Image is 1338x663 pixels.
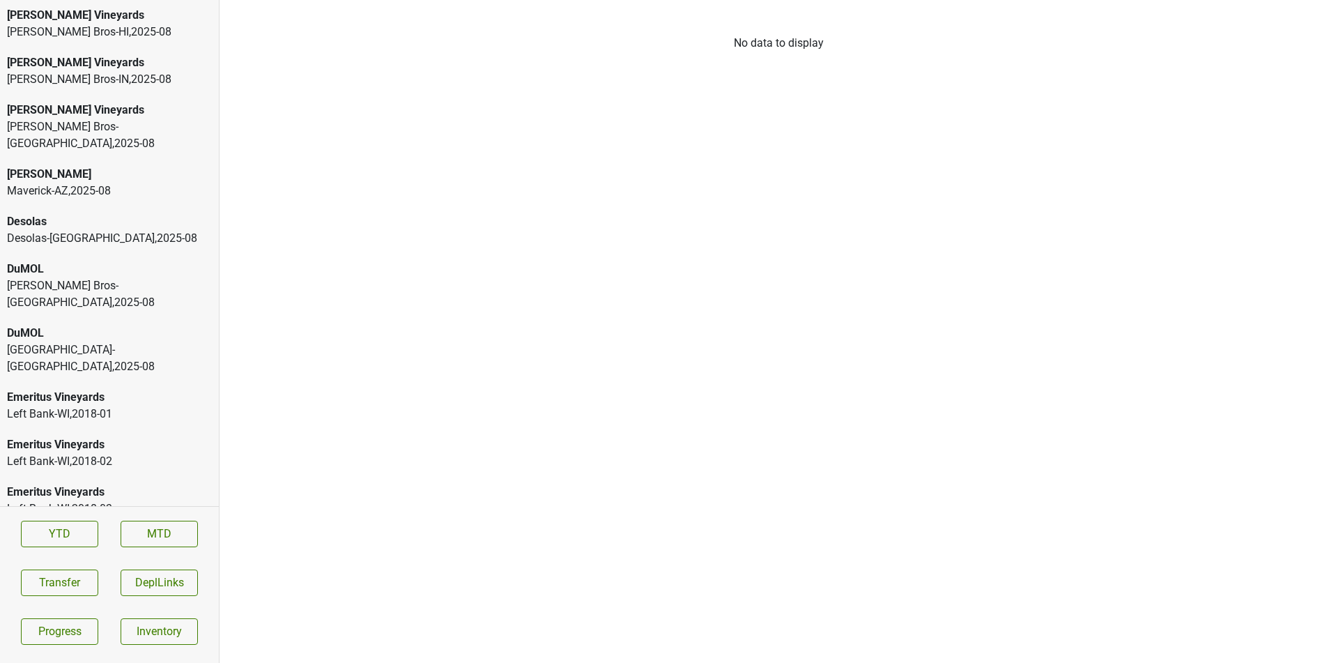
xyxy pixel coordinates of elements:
div: [PERSON_NAME] Vineyards [7,7,212,24]
div: Desolas-[GEOGRAPHIC_DATA] , 2025 - 08 [7,230,212,247]
div: [PERSON_NAME] Bros-[GEOGRAPHIC_DATA] , 2025 - 08 [7,277,212,311]
div: Left Bank-WI , 2018 - 01 [7,406,212,422]
a: Inventory [121,618,198,645]
div: Left Bank-WI , 2018 - 03 [7,501,212,517]
div: Emeritus Vineyards [7,389,212,406]
div: DuMOL [7,325,212,342]
div: Emeritus Vineyards [7,436,212,453]
div: [PERSON_NAME] Bros-[GEOGRAPHIC_DATA] , 2025 - 08 [7,119,212,152]
div: [PERSON_NAME] Bros-HI , 2025 - 08 [7,24,212,40]
button: Transfer [21,570,98,596]
button: DeplLinks [121,570,198,596]
div: Desolas [7,213,212,230]
div: [PERSON_NAME] Vineyards [7,54,212,71]
a: MTD [121,521,198,547]
div: [GEOGRAPHIC_DATA]-[GEOGRAPHIC_DATA] , 2025 - 08 [7,342,212,375]
div: DuMOL [7,261,212,277]
div: [PERSON_NAME] Vineyards [7,102,212,119]
a: Progress [21,618,98,645]
div: Maverick-AZ , 2025 - 08 [7,183,212,199]
a: YTD [21,521,98,547]
div: [PERSON_NAME] Bros-IN , 2025 - 08 [7,71,212,88]
div: No data to display [220,35,1338,52]
div: Emeritus Vineyards [7,484,212,501]
div: [PERSON_NAME] [7,166,212,183]
div: Left Bank-WI , 2018 - 02 [7,453,212,470]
